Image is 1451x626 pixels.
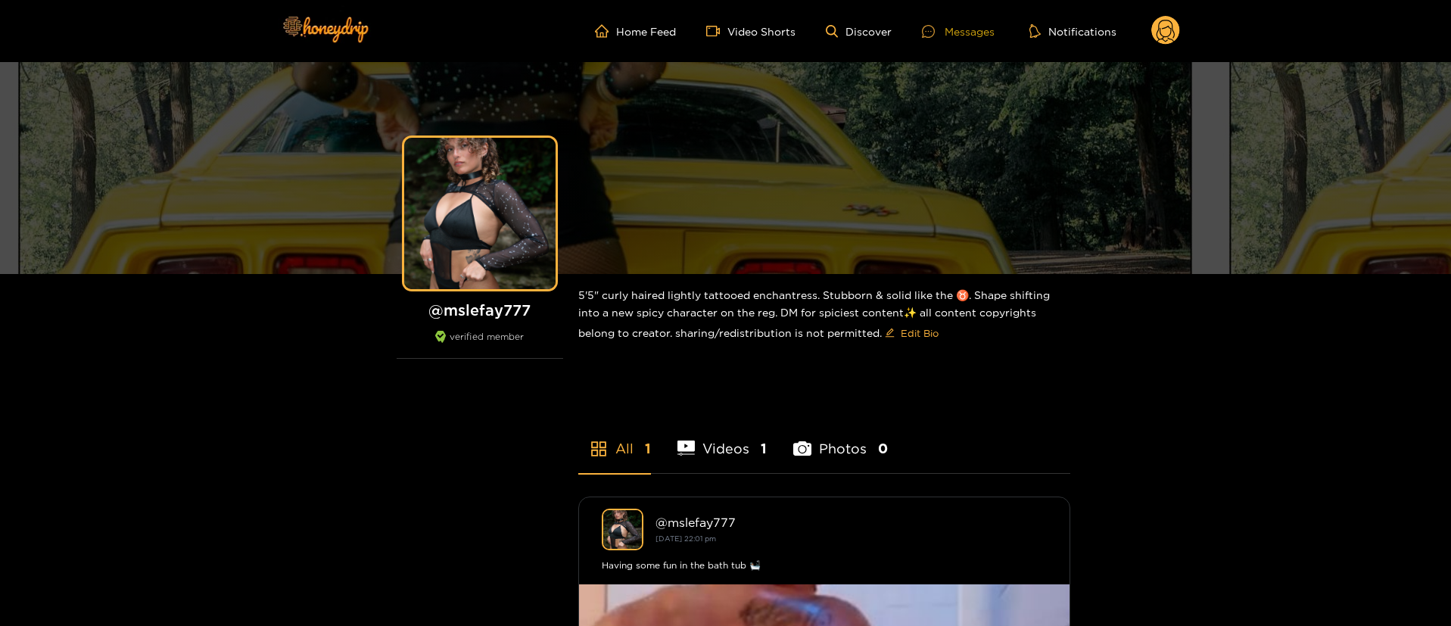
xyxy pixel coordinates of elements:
[761,439,767,458] span: 1
[397,331,563,359] div: verified member
[397,301,563,319] h1: @ mslefay777
[578,405,651,473] li: All
[1025,23,1121,39] button: Notifications
[826,25,892,38] a: Discover
[878,439,888,458] span: 0
[655,534,716,543] small: [DATE] 22:01 pm
[595,24,616,38] span: home
[602,558,1047,573] div: Having some fun in the bath tub 🛀🏽
[882,321,942,345] button: editEdit Bio
[578,274,1070,357] div: 5'5" curly haired lightly tattooed enchantress. Stubborn & solid like the ♉️. Shape shifting into...
[901,325,939,341] span: Edit Bio
[706,24,727,38] span: video-camera
[793,405,888,473] li: Photos
[645,439,651,458] span: 1
[922,23,995,40] div: Messages
[655,515,1047,529] div: @ mslefay777
[595,24,676,38] a: Home Feed
[706,24,796,38] a: Video Shorts
[590,440,608,458] span: appstore
[677,405,768,473] li: Videos
[885,328,895,339] span: edit
[602,509,643,550] img: mslefay777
